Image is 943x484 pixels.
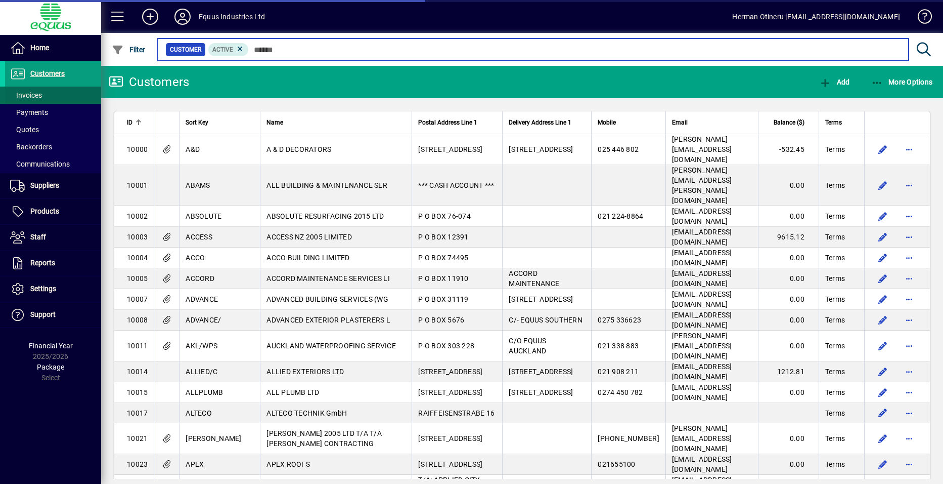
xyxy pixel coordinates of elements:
span: ACCO BUILDING LIMITED [266,254,349,262]
td: 0.00 [758,165,819,206]
span: 021 224-8864 [598,212,643,220]
a: Support [5,302,101,328]
span: Customers [30,69,65,77]
span: ADVANCED BUILDING SERVICES (WG [266,295,388,303]
span: 10023 [127,460,148,468]
a: Staff [5,225,101,250]
td: 0.00 [758,423,819,454]
span: [PERSON_NAME] 2005 LTD T/A T/A [PERSON_NAME] CONTRACTING [266,429,382,448]
button: More options [901,270,917,287]
span: ABSOLUTE RESURFACING 2015 LTD [266,212,384,220]
span: ALLPLUMB [186,388,223,396]
span: Communications [10,160,70,168]
span: 10015 [127,388,148,396]
span: [EMAIL_ADDRESS][DOMAIN_NAME] [672,362,732,381]
span: P O BOX 31119 [418,295,468,303]
div: Equus Industries Ltd [199,9,265,25]
a: Settings [5,276,101,302]
button: Edit [875,456,891,472]
span: [PERSON_NAME][EMAIL_ADDRESS][DOMAIN_NAME] [672,332,732,360]
button: Edit [875,312,891,328]
span: [EMAIL_ADDRESS][DOMAIN_NAME] [672,228,732,246]
button: More options [901,291,917,307]
span: ADVANCE/ [186,316,221,324]
span: [STREET_ADDRESS] [418,434,482,442]
button: More options [901,250,917,266]
span: [EMAIL_ADDRESS][DOMAIN_NAME] [672,249,732,267]
span: 021 908 211 [598,368,639,376]
span: Balance ($) [774,117,804,128]
button: Add [134,8,166,26]
button: More options [901,384,917,400]
span: 10004 [127,254,148,262]
span: Settings [30,285,56,293]
span: P O BOX 11910 [418,274,468,283]
span: Add [819,78,849,86]
button: More options [901,405,917,421]
div: Name [266,117,406,128]
span: C/- EQUUS SOUTHERN [509,316,582,324]
span: Terms [825,367,845,377]
span: APEX [186,460,204,468]
span: [STREET_ADDRESS] [418,388,482,396]
span: 021 338 883 [598,342,639,350]
span: ALLIED/C [186,368,217,376]
span: Terms [825,315,845,325]
button: Edit [875,229,891,245]
span: [STREET_ADDRESS] [418,368,482,376]
span: 10007 [127,295,148,303]
button: Edit [875,250,891,266]
span: ACCORD MAINTENANCE [509,269,559,288]
td: 0.00 [758,454,819,475]
span: Terms [825,117,842,128]
span: 10021 [127,434,148,442]
button: Edit [875,384,891,400]
span: Terms [825,459,845,469]
span: P O BOX 74495 [418,254,468,262]
a: Suppliers [5,173,101,198]
span: [EMAIL_ADDRESS][DOMAIN_NAME] [672,311,732,329]
span: Payments [10,108,48,116]
span: [EMAIL_ADDRESS][DOMAIN_NAME] [672,383,732,401]
span: ABSOLUTE [186,212,221,220]
span: 0275 336623 [598,316,641,324]
span: Invoices [10,91,42,99]
span: 10017 [127,409,148,417]
button: Edit [875,405,891,421]
span: Sort Key [186,117,208,128]
a: Communications [5,155,101,173]
button: Edit [875,208,891,224]
span: 10005 [127,274,148,283]
span: P O BOX 5676 [418,316,464,324]
span: [EMAIL_ADDRESS][DOMAIN_NAME] [672,455,732,473]
button: Edit [875,177,891,193]
span: 10011 [127,342,148,350]
span: [PERSON_NAME][EMAIL_ADDRESS][PERSON_NAME][DOMAIN_NAME] [672,166,732,205]
span: 025 446 802 [598,145,639,153]
span: Terms [825,341,845,351]
span: C/O EQUUS AUCKLAND [509,337,546,355]
td: 0.00 [758,382,819,403]
span: Delivery Address Line 1 [509,117,571,128]
span: ACCO [186,254,205,262]
span: ALLIED EXTERIORS LTD [266,368,344,376]
span: Terms [825,180,845,190]
a: Products [5,199,101,224]
span: Mobile [598,117,616,128]
span: 10002 [127,212,148,220]
span: ACCORD [186,274,214,283]
td: 0.00 [758,268,819,289]
span: [PERSON_NAME] [186,434,241,442]
span: Terms [825,294,845,304]
button: More options [901,312,917,328]
a: Invoices [5,87,101,104]
div: Herman Otineru [EMAIL_ADDRESS][DOMAIN_NAME] [732,9,900,25]
span: Backorders [10,143,52,151]
span: ID [127,117,132,128]
span: [STREET_ADDRESS] [509,295,573,303]
span: ADVANCED EXTERIOR PLASTERERS L [266,316,390,324]
button: Filter [109,41,148,59]
span: 10003 [127,233,148,241]
button: More options [901,456,917,472]
span: Staff [30,233,46,241]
